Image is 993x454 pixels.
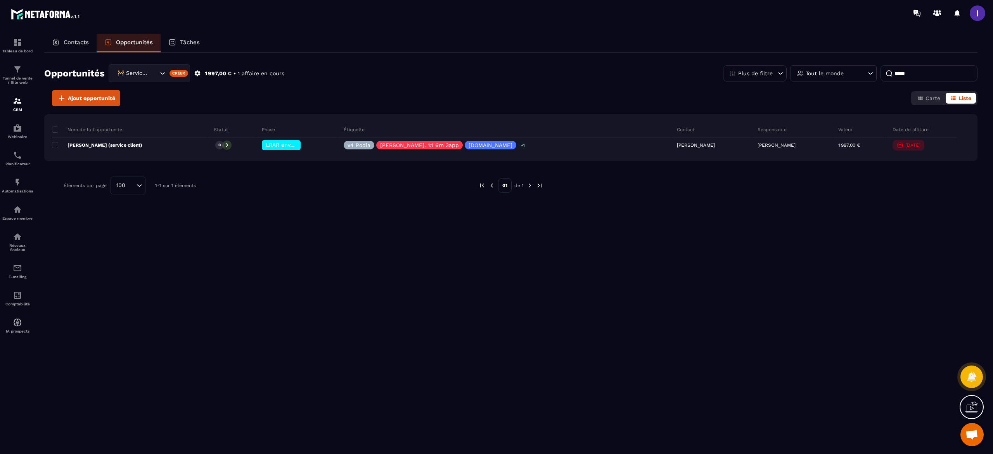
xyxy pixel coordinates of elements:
a: Ouvrir le chat [960,423,984,446]
img: automations [13,318,22,327]
img: social-network [13,232,22,241]
p: IA prospects [2,329,33,333]
p: Opportunités [116,39,153,46]
p: Contact [677,126,695,133]
a: automationsautomationsEspace membre [2,199,33,226]
p: de 1 [514,182,524,189]
a: formationformationTunnel de vente / Site web [2,59,33,90]
input: Search for option [150,69,158,78]
a: Tâches [161,34,208,52]
p: Tout le monde [806,71,844,76]
p: Contacts [64,39,89,46]
a: social-networksocial-networkRéseaux Sociaux [2,226,33,258]
span: Carte [926,95,940,101]
img: next [536,182,543,189]
a: Contacts [44,34,97,52]
p: Responsable [758,126,787,133]
img: accountant [13,291,22,300]
button: Carte [913,93,945,104]
p: Comptabilité [2,302,33,306]
img: formation [13,65,22,74]
div: Créer [170,70,189,77]
a: schedulerschedulerPlanificateur [2,145,33,172]
img: automations [13,205,22,214]
p: 0 [218,142,221,148]
a: emailemailE-mailing [2,258,33,285]
p: Phase [262,126,275,133]
p: +1 [518,141,528,149]
img: next [526,182,533,189]
img: logo [11,7,81,21]
p: [DATE] [905,142,920,148]
p: v4 Podia [348,142,370,148]
p: [PERSON_NAME] (service client) [52,142,142,148]
p: [DOMAIN_NAME] [469,142,512,148]
span: 100 [114,181,128,190]
button: Ajout opportunité [52,90,120,106]
img: automations [13,178,22,187]
div: Search for option [109,64,190,82]
button: Liste [946,93,976,104]
p: CRM [2,107,33,112]
p: Espace membre [2,216,33,220]
p: 1 997,00 € [838,142,860,148]
p: Date de clôture [893,126,929,133]
p: 1-1 sur 1 éléments [155,183,196,188]
div: Search for option [111,177,145,194]
p: [PERSON_NAME]. 1:1 6m 3app [380,142,459,148]
p: Tâches [180,39,200,46]
a: automationsautomationsWebinaire [2,118,33,145]
img: email [13,263,22,273]
input: Search for option [128,181,135,190]
a: automationsautomationsAutomatisations [2,172,33,199]
p: Étiquette [344,126,365,133]
img: scheduler [13,151,22,160]
p: Plus de filtre [738,71,773,76]
p: Automatisations [2,189,33,193]
a: Opportunités [97,34,161,52]
img: formation [13,38,22,47]
p: Statut [214,126,228,133]
p: 1 997,00 € [205,70,232,77]
span: Ajout opportunité [68,94,115,102]
p: Éléments par page [64,183,107,188]
p: Planificateur [2,162,33,166]
p: • [234,70,236,77]
img: automations [13,123,22,133]
img: prev [488,182,495,189]
p: Tableau de bord [2,49,33,53]
p: 01 [498,178,512,193]
a: accountantaccountantComptabilité [2,285,33,312]
p: [PERSON_NAME] [758,142,796,148]
p: Webinaire [2,135,33,139]
a: formationformationCRM [2,90,33,118]
span: 🚧 Service Client [116,69,150,78]
h2: Opportunités [44,66,105,81]
p: Réseaux Sociaux [2,243,33,252]
p: Tunnel de vente / Site web [2,76,33,85]
p: Nom de la l'opportunité [52,126,122,133]
span: LRAR envoyée [266,142,303,148]
a: formationformationTableau de bord [2,32,33,59]
p: 1 affaire en cours [238,70,284,77]
img: prev [479,182,486,189]
p: E-mailing [2,275,33,279]
img: formation [13,96,22,106]
p: Valeur [838,126,853,133]
span: Liste [958,95,971,101]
